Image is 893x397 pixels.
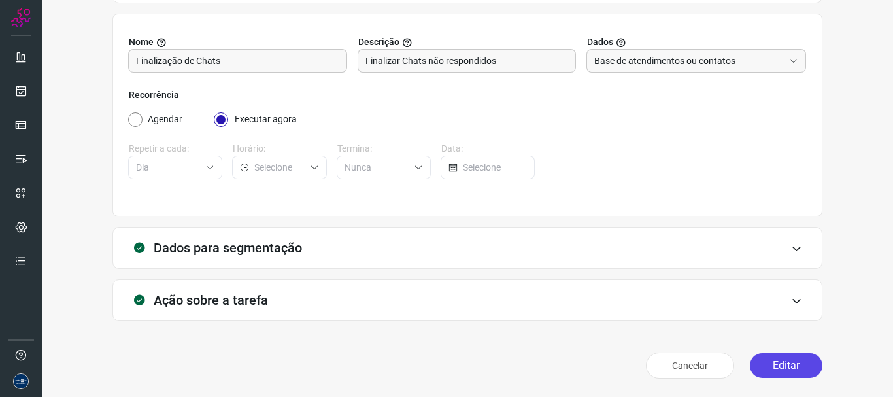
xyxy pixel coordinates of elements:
span: Dados [587,35,613,49]
span: Nome [129,35,154,49]
img: Logo [11,8,31,27]
label: Agendar [148,112,182,126]
label: Recorrência [129,88,806,102]
h3: Ação sobre a tarefa [154,292,268,308]
label: Data: [441,142,535,156]
img: d06bdf07e729e349525d8f0de7f5f473.png [13,373,29,389]
h3: Dados para segmentação [154,240,302,256]
label: Horário: [233,142,326,156]
label: Termina: [337,142,431,156]
input: Selecione [345,156,409,179]
input: Digite o nome para a sua tarefa. [136,50,339,72]
input: Selecione [254,156,304,179]
input: Selecione [136,156,200,179]
button: Editar [750,353,822,378]
input: Selecione o tipo de envio [594,50,784,72]
label: Executar agora [235,112,297,126]
input: Selecione [463,156,526,179]
input: Forneça uma breve descrição da sua tarefa. [365,50,569,72]
button: Cancelar [646,353,734,379]
span: Descrição [358,35,399,49]
label: Repetir a cada: [129,142,222,156]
